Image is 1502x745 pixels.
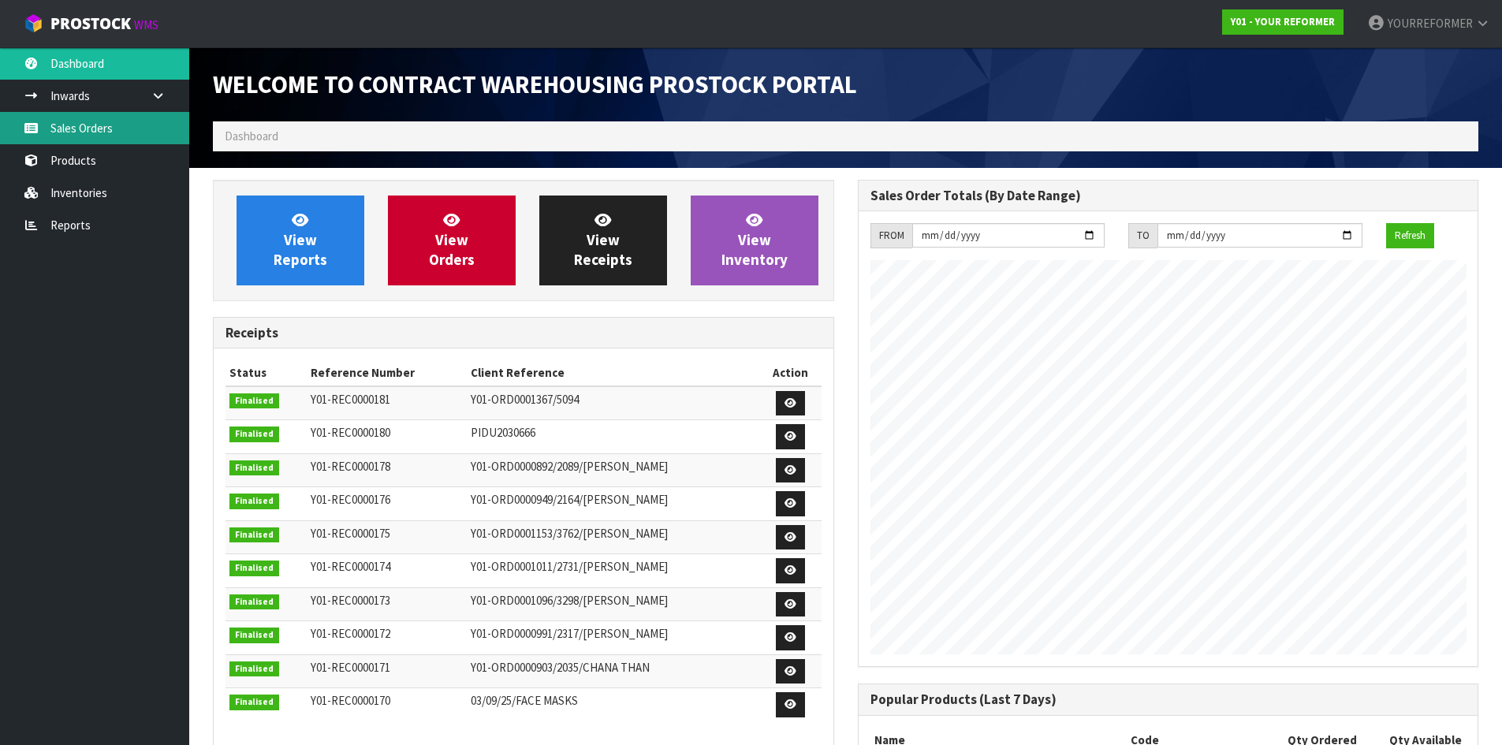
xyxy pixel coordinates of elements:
[471,526,668,541] span: Y01-ORD0001153/3762/[PERSON_NAME]
[225,360,307,386] th: Status
[229,661,279,677] span: Finalised
[311,626,390,641] span: Y01-REC0000172
[134,17,158,32] small: WMS
[471,559,668,574] span: Y01-ORD0001011/2731/[PERSON_NAME]
[471,660,650,675] span: Y01-ORD0000903/2035/CHANA THAN
[574,210,632,270] span: View Receipts
[311,492,390,507] span: Y01-REC0000176
[471,392,579,407] span: Y01-ORD0001367/5094
[229,393,279,409] span: Finalised
[229,561,279,576] span: Finalised
[311,559,390,574] span: Y01-REC0000174
[311,693,390,708] span: Y01-REC0000170
[1388,16,1473,31] span: YOURREFORMER
[307,360,467,386] th: Reference Number
[225,129,278,143] span: Dashboard
[229,527,279,543] span: Finalised
[691,196,818,285] a: ViewInventory
[311,526,390,541] span: Y01-REC0000175
[229,594,279,610] span: Finalised
[467,360,759,386] th: Client Reference
[24,13,43,33] img: cube-alt.png
[229,494,279,509] span: Finalised
[311,425,390,440] span: Y01-REC0000180
[870,223,912,248] div: FROM
[429,210,475,270] span: View Orders
[237,196,364,285] a: ViewReports
[229,460,279,476] span: Finalised
[213,69,857,100] span: Welcome to Contract Warehousing ProStock Portal
[229,628,279,643] span: Finalised
[870,692,1467,707] h3: Popular Products (Last 7 Days)
[539,196,667,285] a: ViewReceipts
[311,593,390,608] span: Y01-REC0000173
[870,188,1467,203] h3: Sales Order Totals (By Date Range)
[225,326,822,341] h3: Receipts
[1231,15,1335,28] strong: Y01 - YOUR REFORMER
[471,425,535,440] span: PIDU2030666
[1128,223,1157,248] div: TO
[471,626,668,641] span: Y01-ORD0000991/2317/[PERSON_NAME]
[274,210,327,270] span: View Reports
[471,492,668,507] span: Y01-ORD0000949/2164/[PERSON_NAME]
[471,593,668,608] span: Y01-ORD0001096/3298/[PERSON_NAME]
[311,459,390,474] span: Y01-REC0000178
[311,392,390,407] span: Y01-REC0000181
[471,459,668,474] span: Y01-ORD0000892/2089/[PERSON_NAME]
[1386,223,1434,248] button: Refresh
[311,660,390,675] span: Y01-REC0000171
[721,210,788,270] span: View Inventory
[388,196,516,285] a: ViewOrders
[471,693,578,708] span: 03/09/25/FACE MASKS
[759,360,822,386] th: Action
[229,427,279,442] span: Finalised
[229,695,279,710] span: Finalised
[50,13,131,34] span: ProStock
